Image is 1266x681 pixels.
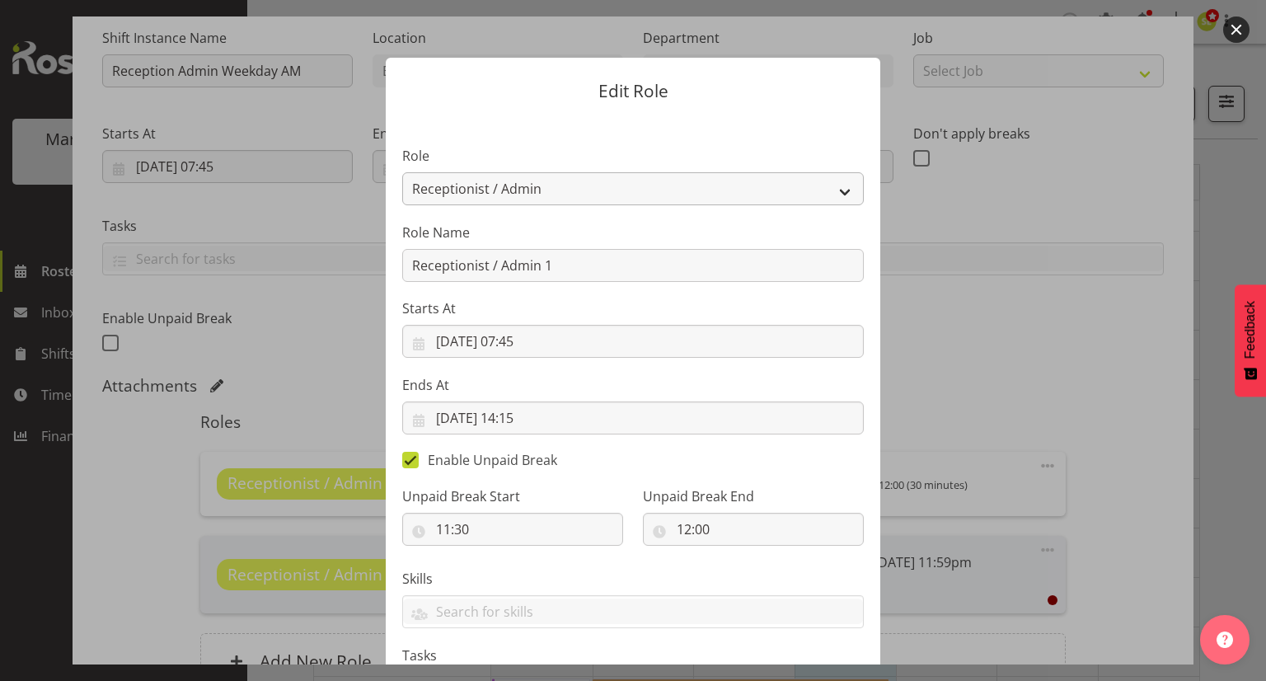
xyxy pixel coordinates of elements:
span: Feedback [1243,301,1258,359]
p: Edit Role [402,82,864,100]
label: Unpaid Break End [643,486,864,506]
input: Click to select... [402,325,864,358]
input: Search for skills [403,599,863,624]
label: Role [402,146,864,166]
input: E.g. Waiter 1 [402,249,864,282]
input: Click to select... [402,402,864,434]
label: Tasks [402,646,864,665]
input: Click to select... [402,513,623,546]
label: Role Name [402,223,864,242]
span: Enable Unpaid Break [419,452,557,468]
label: Starts At [402,298,864,318]
label: Skills [402,569,864,589]
img: help-xxl-2.png [1217,632,1233,648]
input: Click to select... [643,513,864,546]
label: Ends At [402,375,864,395]
label: Unpaid Break Start [402,486,623,506]
button: Feedback - Show survey [1235,284,1266,397]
